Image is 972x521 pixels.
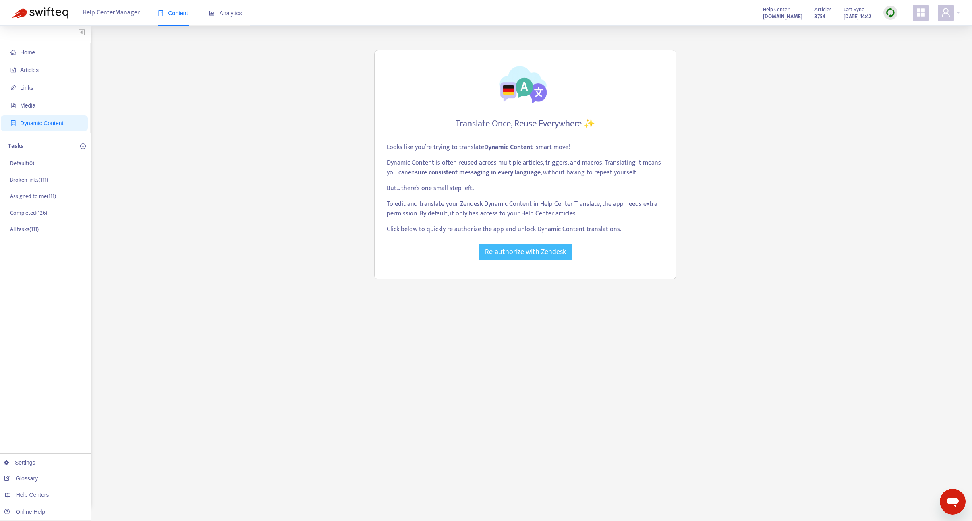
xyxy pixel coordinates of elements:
[10,103,16,108] span: file-image
[10,85,16,91] span: link
[209,10,215,16] span: area-chart
[763,5,790,14] span: Help Center
[4,459,35,466] a: Settings
[763,12,802,21] a: [DOMAIN_NAME]
[885,8,895,18] img: sync.dc5367851b00ba804db3.png
[16,492,49,498] span: Help Centers
[4,509,45,515] a: Online Help
[4,475,38,482] a: Glossary
[10,120,16,126] span: container
[916,8,926,17] span: appstore
[408,167,541,178] strong: ensure consistent messaging in every language
[20,85,33,91] span: Links
[484,142,533,153] strong: Dynamic Content
[83,5,140,21] span: Help Center Manager
[10,159,34,167] p: Default ( 0 )
[814,5,831,14] span: Articles
[387,184,664,193] p: But... there’s one small step left.
[941,8,951,17] span: user
[479,244,572,260] button: Re-authorize with Zendesk
[10,225,39,234] p: All tasks ( 111 )
[387,225,664,234] p: Click below to quickly re-authorize the app and unlock Dynamic Content translations.
[456,118,595,129] h4: Translate Once, Reuse Everywhere ✨
[493,62,558,105] img: Translate Dynamic Content
[20,102,35,109] span: Media
[20,67,39,73] span: Articles
[387,143,664,152] p: Looks like you’re trying to translate - smart move!
[20,49,35,56] span: Home
[844,5,864,14] span: Last Sync
[12,7,68,19] img: Swifteq
[158,10,164,16] span: book
[10,192,56,201] p: Assigned to me ( 111 )
[387,199,664,219] p: To edit and translate your Zendesk Dynamic Content in Help Center Translate, the app needs extra ...
[940,489,966,515] iframe: Button to launch messaging window
[387,158,664,178] p: Dynamic Content is often reused across multiple articles, triggers, and macros. Translating it me...
[20,120,63,126] span: Dynamic Content
[485,246,566,258] span: Re-authorize with Zendesk
[814,12,825,21] strong: 3754
[844,12,871,21] strong: [DATE] 14:42
[80,143,86,149] span: plus-circle
[209,10,242,17] span: Analytics
[158,10,188,17] span: Content
[10,176,48,184] p: Broken links ( 111 )
[10,50,16,55] span: home
[8,141,23,151] p: Tasks
[10,67,16,73] span: account-book
[10,209,47,217] p: Completed ( 126 )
